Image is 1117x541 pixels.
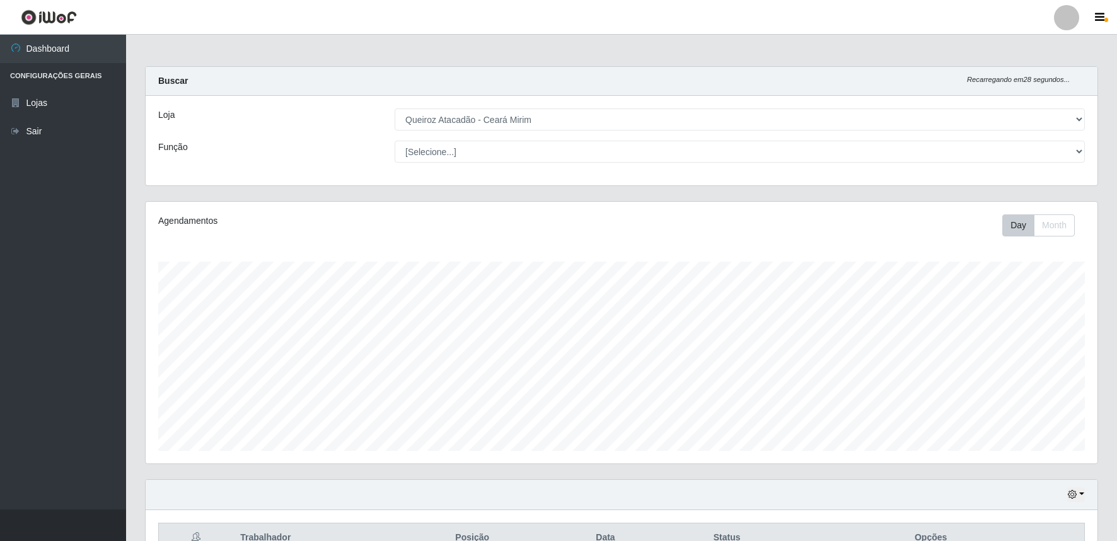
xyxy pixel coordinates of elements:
[158,76,188,86] strong: Buscar
[158,141,188,154] label: Função
[21,9,77,25] img: CoreUI Logo
[967,76,1070,83] i: Recarregando em 28 segundos...
[158,108,175,122] label: Loja
[158,214,533,228] div: Agendamentos
[1002,214,1085,236] div: Toolbar with button groups
[1002,214,1075,236] div: First group
[1002,214,1034,236] button: Day
[1034,214,1075,236] button: Month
